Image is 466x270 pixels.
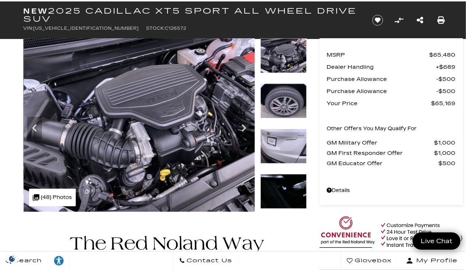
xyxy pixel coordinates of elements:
strong: New [24,7,48,15]
span: Contact Us [185,256,232,266]
button: Save vehicle [370,14,386,26]
a: Live Chat [413,232,460,250]
span: $500 [437,74,456,84]
div: (48) Photos [29,189,76,206]
span: Live Chat [417,237,456,245]
a: Print this New 2025 Cadillac XT5 Sport All Wheel Drive SUV [438,15,445,25]
span: $500 [439,158,456,168]
a: GM First Responder Offer $1,000 [327,148,456,158]
div: Next [236,117,251,139]
span: VIN: [24,26,33,31]
span: $65,169 [431,98,456,109]
span: GM Educator Offer [327,158,439,168]
img: New 2025 Crystal White Tricoat Cadillac Sport image 32 [260,84,307,118]
img: New 2025 Crystal White Tricoat Cadillac Sport image 31 [24,38,255,212]
a: Glovebox [341,252,398,270]
a: Your Price $65,169 [327,98,456,109]
span: $1,000 [434,138,456,148]
a: Contact Us [173,252,238,270]
div: Explore your accessibility options [48,255,70,266]
img: New 2025 Crystal White Tricoat Cadillac Sport image 31 [260,38,307,73]
a: Share this New 2025 Cadillac XT5 Sport All Wheel Drive SUV [417,15,423,25]
span: GM First Responder Offer [327,148,434,158]
span: My Profile [413,256,458,266]
button: Open user profile menu [398,252,466,270]
a: GM Military Offer $1,000 [327,138,456,148]
a: GM Educator Offer $500 [327,158,456,168]
a: Dealer Handling $689 [327,62,456,72]
span: Search [11,256,42,266]
span: Purchase Allowance [327,86,437,96]
span: [US_VEHICLE_IDENTIFICATION_NUMBER] [33,26,139,31]
span: Glovebox [353,256,392,266]
span: MSRP [327,50,430,60]
span: C126572 [165,26,186,31]
a: Explore your accessibility options [48,252,70,270]
div: Previous [27,117,42,139]
span: Your Price [327,98,431,109]
span: $1,000 [434,148,456,158]
span: $689 [436,62,456,72]
span: Stock: [146,26,165,31]
a: Purchase Allowance $500 [327,86,456,96]
img: New 2025 Crystal White Tricoat Cadillac Sport image 34 [260,174,307,209]
img: Opt-Out Icon [4,255,21,263]
a: MSRP $65,480 [327,50,456,60]
h1: 2025 Cadillac XT5 Sport All Wheel Drive SUV [24,7,360,23]
p: Other Offers You May Qualify For [327,124,417,134]
span: $500 [437,86,456,96]
img: New 2025 Crystal White Tricoat Cadillac Sport image 33 [260,129,307,164]
span: GM Military Offer [327,138,434,148]
span: $65,480 [430,50,456,60]
span: Dealer Handling [327,62,436,72]
button: Compare Vehicle [394,15,405,26]
a: Details [327,185,456,196]
span: Purchase Allowance [327,74,437,84]
section: Click to Open Cookie Consent Modal [4,255,21,263]
a: Purchase Allowance $500 [327,74,456,84]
